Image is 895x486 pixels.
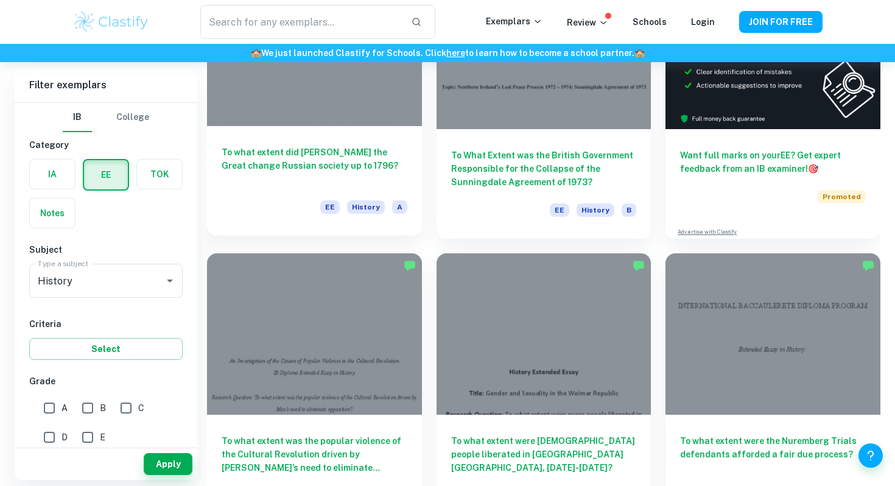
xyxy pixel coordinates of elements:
[29,375,183,388] h6: Grade
[739,11,823,33] button: JOIN FOR FREE
[404,259,416,272] img: Marked
[138,401,144,415] span: C
[63,103,92,132] button: IB
[100,431,105,444] span: E
[451,149,637,189] h6: To What Extent was the British Government Responsible for the Collapse of the Sunningdale Agreeme...
[63,103,149,132] div: Filter type choice
[15,68,197,102] h6: Filter exemplars
[634,48,645,58] span: 🏫
[29,338,183,360] button: Select
[222,434,407,474] h6: To what extent was the popular violence of the Cultural Revolution driven by [PERSON_NAME]’s need...
[29,138,183,152] h6: Category
[486,15,542,28] p: Exemplars
[38,258,88,269] label: Type a subject
[222,146,407,186] h6: To what extent did [PERSON_NAME] the Great change Russian society up to 1796?
[446,48,465,58] a: here
[116,103,149,132] button: College
[862,259,874,272] img: Marked
[72,10,150,34] img: Clastify logo
[61,401,68,415] span: A
[84,160,128,189] button: EE
[858,443,883,468] button: Help and Feedback
[680,149,866,175] h6: Want full marks on your EE ? Get expert feedback from an IB examiner!
[622,203,636,217] span: B
[320,200,340,214] span: EE
[680,434,866,474] h6: To what extent were the Nuremberg Trials defendants afforded a fair due process?
[2,46,893,60] h6: We just launched Clastify for Schools. Click to learn how to become a school partner.
[30,199,75,228] button: Notes
[633,259,645,272] img: Marked
[61,431,68,444] span: D
[144,453,192,475] button: Apply
[392,200,407,214] span: A
[451,434,637,474] h6: To what extent were [DEMOGRAPHIC_DATA] people liberated in [GEOGRAPHIC_DATA] [GEOGRAPHIC_DATA], [...
[691,17,715,27] a: Login
[808,164,818,174] span: 🎯
[29,243,183,256] h6: Subject
[550,203,569,217] span: EE
[30,160,75,189] button: IA
[347,200,385,214] span: History
[100,401,106,415] span: B
[200,5,401,39] input: Search for any exemplars...
[251,48,261,58] span: 🏫
[633,17,667,27] a: Schools
[137,160,182,189] button: TOK
[577,203,614,217] span: History
[678,228,737,236] a: Advertise with Clastify
[161,272,178,289] button: Open
[567,16,608,29] p: Review
[29,317,183,331] h6: Criteria
[818,190,866,203] span: Promoted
